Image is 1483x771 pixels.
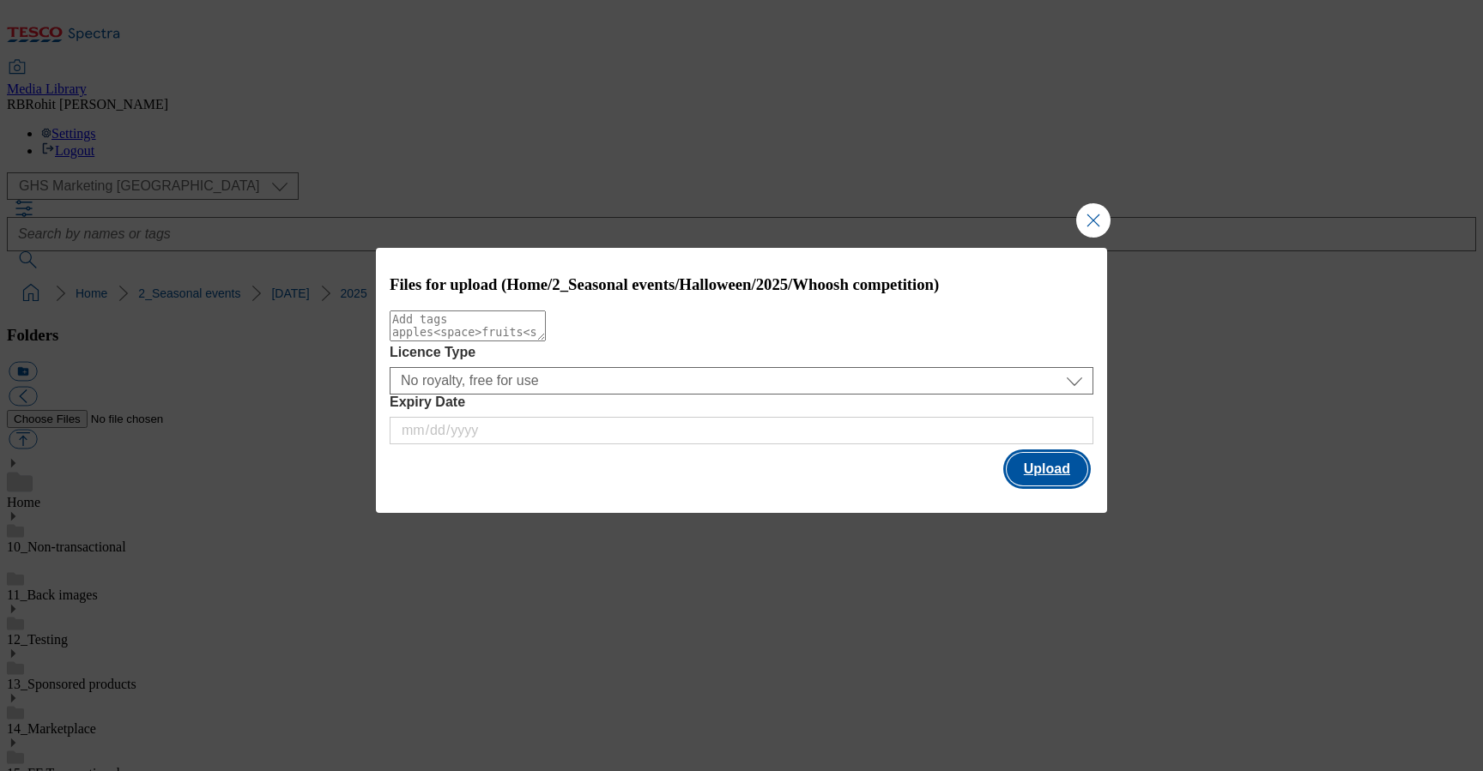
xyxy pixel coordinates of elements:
h3: Files for upload (Home/2_Seasonal events/Halloween/2025/Whoosh competition) [390,275,1093,294]
label: Licence Type [390,345,1093,360]
button: Upload [1007,453,1087,485]
label: Expiry Date [390,395,1093,410]
div: Modal [376,248,1107,513]
button: Close Modal [1076,203,1111,238]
